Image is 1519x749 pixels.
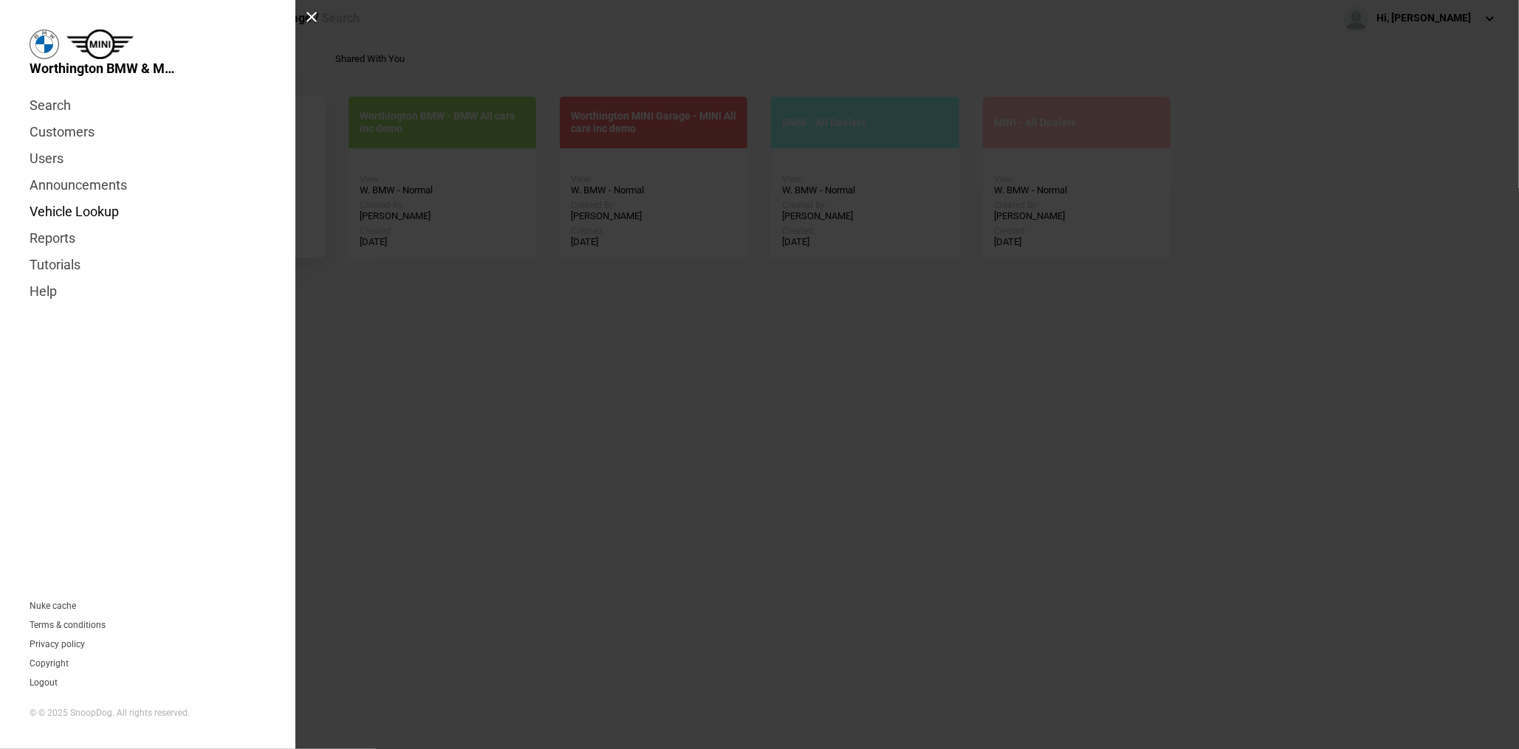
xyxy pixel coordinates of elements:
[30,601,76,610] a: Nuke cache
[30,145,266,172] a: Users
[30,659,69,668] a: Copyright
[30,640,85,649] a: Privacy policy
[30,59,177,77] span: Worthington BMW & MINI Garage
[30,30,59,59] img: bmw.png
[30,278,266,305] a: Help
[66,30,134,59] img: mini.png
[30,225,266,252] a: Reports
[30,92,266,119] a: Search
[30,119,266,145] a: Customers
[30,172,266,199] a: Announcements
[30,252,266,278] a: Tutorials
[30,678,58,687] button: Logout
[30,621,106,629] a: Terms & conditions
[30,707,266,719] div: © © 2025 SnoopDog. All rights reserved.
[30,199,266,225] a: Vehicle Lookup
